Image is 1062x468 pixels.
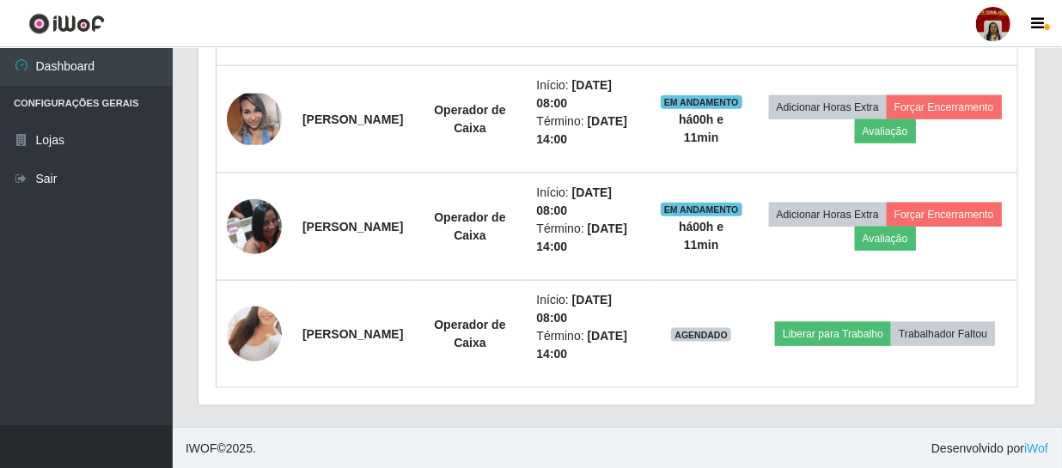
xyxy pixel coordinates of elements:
button: Forçar Encerramento [887,95,1002,119]
strong: [PERSON_NAME] [302,112,403,126]
img: CoreUI Logo [28,13,105,34]
button: Trabalhador Faltou [891,322,995,346]
strong: há 00 h e 11 min [679,112,723,144]
strong: há 00 h e 11 min [679,220,723,252]
li: Término: [537,327,640,363]
span: IWOF [186,441,217,455]
button: Adicionar Horas Extra [769,95,887,119]
span: AGENDADO [671,328,731,342]
img: 1749153095661.jpeg [227,285,282,383]
span: © 2025 . [186,440,256,458]
strong: Operador de Caixa [434,318,505,349]
li: Início: [537,291,640,327]
button: Liberar para Trabalho [775,322,891,346]
img: 1667262197965.jpeg [227,94,282,145]
strong: [PERSON_NAME] [302,327,403,341]
img: 1716827942776.jpeg [227,190,282,263]
button: Adicionar Horas Extra [769,203,887,227]
li: Início: [537,184,640,220]
span: EM ANDAMENTO [661,203,742,216]
li: Início: [537,76,640,112]
span: Desenvolvido por [931,440,1048,458]
button: Avaliação [855,119,916,143]
strong: Operador de Caixa [434,210,505,242]
a: iWof [1024,441,1048,455]
span: EM ANDAMENTO [661,95,742,109]
button: Forçar Encerramento [887,203,1002,227]
strong: [PERSON_NAME] [302,220,403,234]
time: [DATE] 08:00 [537,78,613,110]
time: [DATE] 08:00 [537,185,613,217]
li: Término: [537,112,640,149]
button: Avaliação [855,227,916,251]
time: [DATE] 08:00 [537,293,613,325]
strong: Operador de Caixa [434,103,505,135]
li: Término: [537,220,640,256]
